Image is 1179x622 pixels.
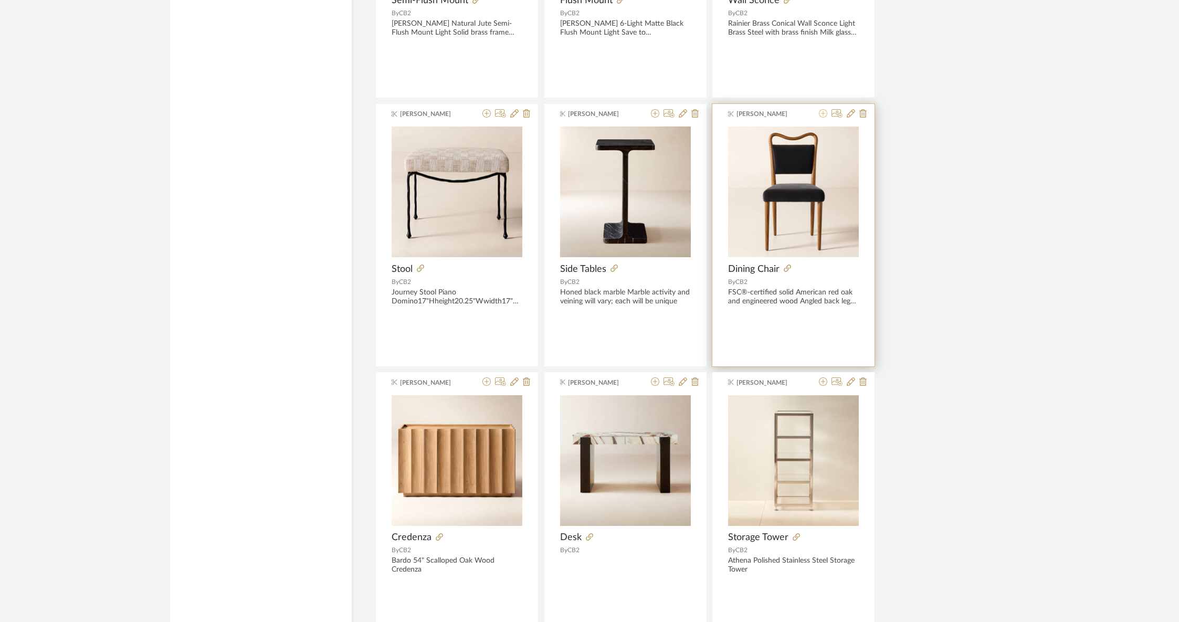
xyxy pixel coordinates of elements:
[399,547,411,553] span: CB2
[392,547,399,553] span: By
[736,378,803,387] span: [PERSON_NAME]
[560,395,691,526] img: Desk
[728,288,859,306] div: FSC®-certified solid American red oak and engineered wood Angled back legs Characteristics of woo...
[392,279,399,285] span: By
[568,109,634,119] span: [PERSON_NAME]
[392,19,522,37] div: [PERSON_NAME] Natural Jute Semi-Flush Mount Light Solid brass frame with aged finish applied by h...
[392,395,522,526] img: Credenza
[560,10,567,16] span: By
[392,10,399,16] span: By
[567,10,580,16] span: CB2
[560,19,691,37] div: [PERSON_NAME] 6-Light Matte Black Flush Mount Light Save to FavoritesMarra 6-Light Matte Black Fl...
[560,547,567,553] span: By
[560,532,582,543] span: Desk
[728,547,735,553] span: By
[728,10,735,16] span: By
[728,263,780,275] span: Dining Chair
[728,556,859,574] div: Athena Polished Stainless Steel Storage Tower
[728,126,859,257] img: Dining Chair
[567,279,580,285] span: CB2
[560,288,691,306] div: Honed black marble Marble activity and veining will vary; each will be unique
[392,263,413,275] span: Stool
[399,10,411,16] span: CB2
[567,547,580,553] span: CB2
[728,395,859,526] img: Storage Tower
[736,109,803,119] span: [PERSON_NAME]
[560,279,567,285] span: By
[728,19,859,37] div: Rainier Brass Conical Wall Sconce Light Brass Steel with brass finish Milk glass shade 5"-dia. wa...
[392,126,522,257] img: Stool
[392,556,522,574] div: Bardo 54" Scalloped Oak Wood Credenza
[735,10,748,16] span: CB2
[392,532,431,543] span: Credenza
[560,126,691,257] img: Side Tables
[735,279,748,285] span: CB2
[560,263,606,275] span: Side Tables
[728,532,788,543] span: Storage Tower
[400,109,466,119] span: [PERSON_NAME]
[728,126,859,258] div: 0
[568,378,634,387] span: [PERSON_NAME]
[392,288,522,306] div: Journey Stool Piano Domino17"Hheight20.25"Wwidth17"D sculptural art deco designs. The matte black...
[400,378,466,387] span: [PERSON_NAME]
[728,279,735,285] span: By
[735,547,748,553] span: CB2
[399,279,411,285] span: CB2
